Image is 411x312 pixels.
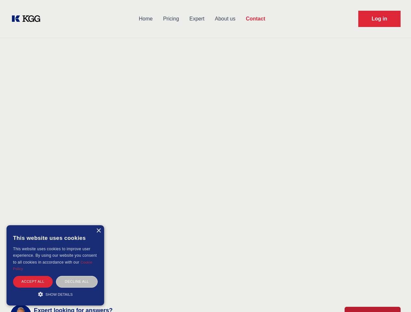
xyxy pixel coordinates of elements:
[13,247,97,265] span: This website uses cookies to improve user experience. By using our website you consent to all coo...
[133,10,158,27] a: Home
[96,228,101,233] div: Close
[13,276,53,287] div: Accept all
[210,10,240,27] a: About us
[378,281,411,312] iframe: Chat Widget
[13,230,98,246] div: This website uses cookies
[13,291,98,297] div: Show details
[46,292,73,296] span: Show details
[13,260,92,271] a: Cookie Policy
[56,276,98,287] div: Decline all
[184,10,210,27] a: Expert
[240,10,270,27] a: Contact
[10,14,46,24] a: KOL Knowledge Platform: Talk to Key External Experts (KEE)
[158,10,184,27] a: Pricing
[358,11,401,27] a: Request Demo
